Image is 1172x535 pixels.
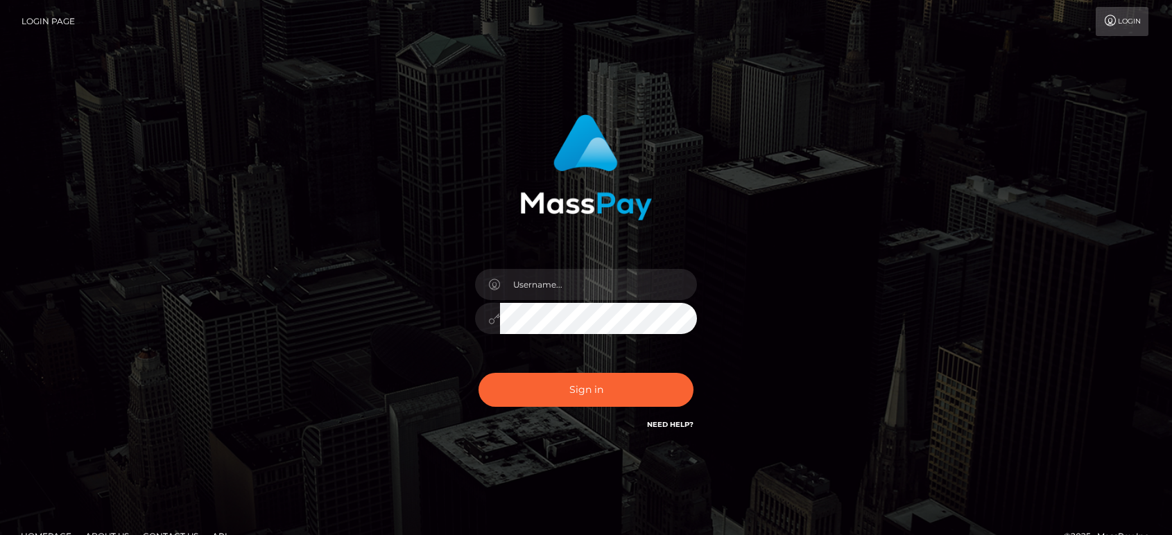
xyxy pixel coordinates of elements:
button: Sign in [479,373,693,407]
a: Login Page [21,7,75,36]
a: Need Help? [647,420,693,429]
img: MassPay Login [520,114,652,220]
input: Username... [500,269,697,300]
a: Login [1096,7,1148,36]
